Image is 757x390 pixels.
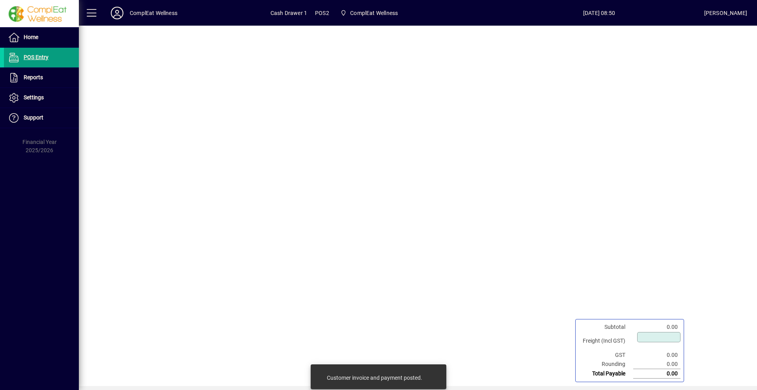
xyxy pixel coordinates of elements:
[704,7,747,19] div: [PERSON_NAME]
[579,323,633,332] td: Subtotal
[579,369,633,379] td: Total Payable
[579,360,633,369] td: Rounding
[4,68,79,88] a: Reports
[4,28,79,47] a: Home
[350,7,398,19] span: ComplEat Wellness
[24,94,44,101] span: Settings
[4,88,79,108] a: Settings
[633,369,681,379] td: 0.00
[494,7,704,19] span: [DATE] 08:50
[24,74,43,80] span: Reports
[337,6,401,20] span: ComplEat Wellness
[633,323,681,332] td: 0.00
[633,360,681,369] td: 0.00
[270,7,307,19] span: Cash Drawer 1
[104,6,130,20] button: Profile
[315,7,329,19] span: POS2
[24,54,48,60] span: POS Entry
[327,374,422,382] div: Customer invoice and payment posted.
[579,332,633,351] td: Freight (Incl GST)
[24,34,38,40] span: Home
[579,351,633,360] td: GST
[24,114,43,121] span: Support
[633,351,681,360] td: 0.00
[4,108,79,128] a: Support
[130,7,177,19] div: ComplEat Wellness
